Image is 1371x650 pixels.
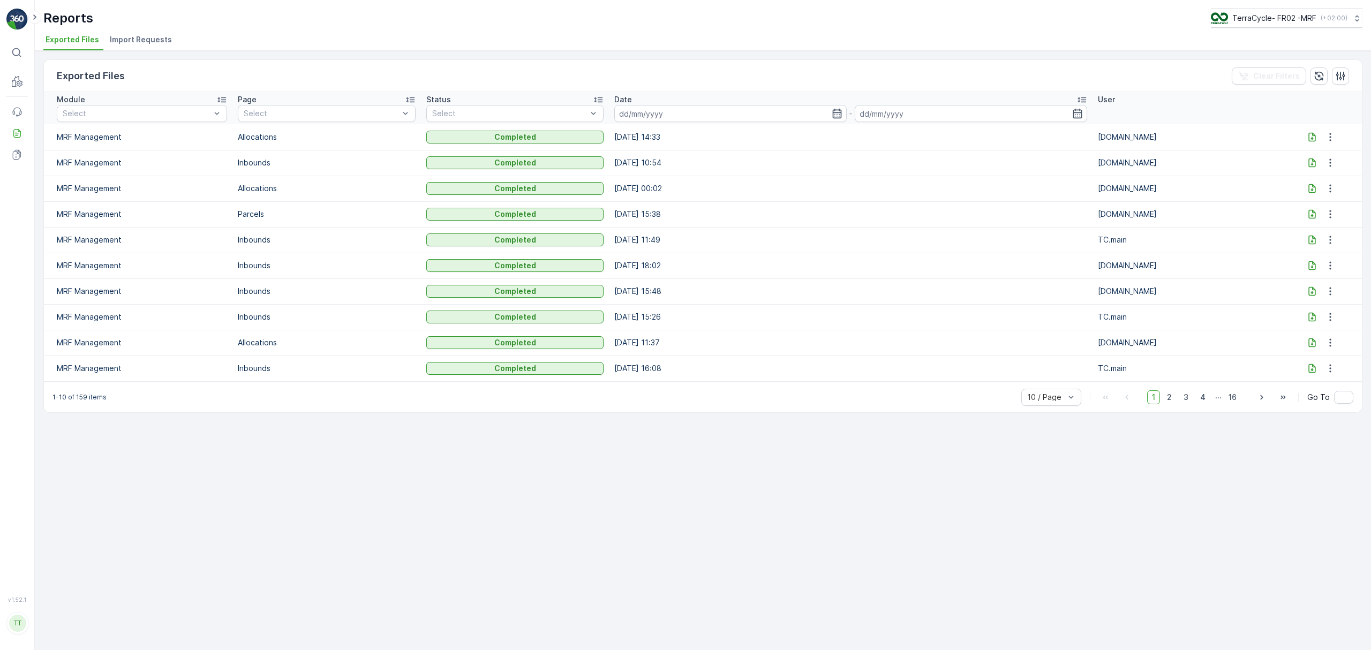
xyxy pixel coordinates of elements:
[57,69,125,84] p: Exported Files
[238,235,416,245] p: Inbounds
[494,183,536,194] p: Completed
[57,235,227,245] p: MRF Management
[238,94,257,105] p: Page
[609,150,1092,176] td: [DATE] 10:54
[1179,390,1193,404] span: 3
[1211,12,1228,24] img: terracycle.png
[609,227,1092,253] td: [DATE] 11:49
[494,337,536,348] p: Completed
[426,182,604,195] button: Completed
[494,260,536,271] p: Completed
[494,209,536,220] p: Completed
[614,105,847,122] input: dd/mm/yyyy
[1098,235,1276,245] p: TC.main
[494,157,536,168] p: Completed
[238,363,416,374] p: Inbounds
[43,10,93,27] p: Reports
[238,183,416,194] p: Allocations
[1098,132,1276,142] p: [DOMAIN_NAME]
[426,285,604,298] button: Completed
[432,108,587,119] p: Select
[1098,157,1276,168] p: [DOMAIN_NAME]
[494,312,536,322] p: Completed
[1307,392,1330,403] span: Go To
[57,94,85,105] p: Module
[1215,390,1222,404] p: ...
[426,94,451,105] p: Status
[494,235,536,245] p: Completed
[63,108,210,119] p: Select
[609,356,1092,381] td: [DATE] 16:08
[57,209,227,220] p: MRF Management
[46,34,99,45] span: Exported Files
[614,94,632,105] p: Date
[494,286,536,297] p: Completed
[426,362,604,375] button: Completed
[426,131,604,143] button: Completed
[1098,94,1115,105] p: User
[110,34,172,45] span: Import Requests
[609,304,1092,330] td: [DATE] 15:26
[57,286,227,297] p: MRF Management
[1195,390,1210,404] span: 4
[1224,390,1241,404] span: 16
[426,233,604,246] button: Completed
[1098,363,1276,374] p: TC.main
[1147,390,1160,404] span: 1
[238,337,416,348] p: Allocations
[238,312,416,322] p: Inbounds
[426,311,604,323] button: Completed
[426,208,604,221] button: Completed
[6,596,28,603] span: v 1.52.1
[609,253,1092,278] td: [DATE] 18:02
[1211,9,1362,28] button: TerraCycle- FR02 -MRF(+02:00)
[609,201,1092,227] td: [DATE] 15:38
[6,9,28,30] img: logo
[52,393,107,402] p: 1-10 of 159 items
[1098,337,1276,348] p: [DOMAIN_NAME]
[609,176,1092,201] td: [DATE] 00:02
[57,337,227,348] p: MRF Management
[6,605,28,641] button: TT
[609,278,1092,304] td: [DATE] 15:48
[1232,13,1316,24] p: TerraCycle- FR02 -MRF
[426,156,604,169] button: Completed
[57,363,227,374] p: MRF Management
[1253,71,1300,81] p: Clear Filters
[238,157,416,168] p: Inbounds
[57,260,227,271] p: MRF Management
[57,157,227,168] p: MRF Management
[426,336,604,349] button: Completed
[849,107,853,120] p: -
[1098,312,1276,322] p: TC.main
[1162,390,1177,404] span: 2
[57,312,227,322] p: MRF Management
[1098,260,1276,271] p: [DOMAIN_NAME]
[238,260,416,271] p: Inbounds
[1098,286,1276,297] p: [DOMAIN_NAME]
[1098,183,1276,194] p: [DOMAIN_NAME]
[57,132,227,142] p: MRF Management
[238,209,416,220] p: Parcels
[609,124,1092,150] td: [DATE] 14:33
[609,330,1092,356] td: [DATE] 11:37
[238,132,416,142] p: Allocations
[1321,14,1347,22] p: ( +02:00 )
[244,108,399,119] p: Select
[9,615,26,632] div: TT
[1098,209,1276,220] p: [DOMAIN_NAME]
[1232,67,1306,85] button: Clear Filters
[855,105,1087,122] input: dd/mm/yyyy
[57,183,227,194] p: MRF Management
[494,132,536,142] p: Completed
[426,259,604,272] button: Completed
[238,286,416,297] p: Inbounds
[494,363,536,374] p: Completed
